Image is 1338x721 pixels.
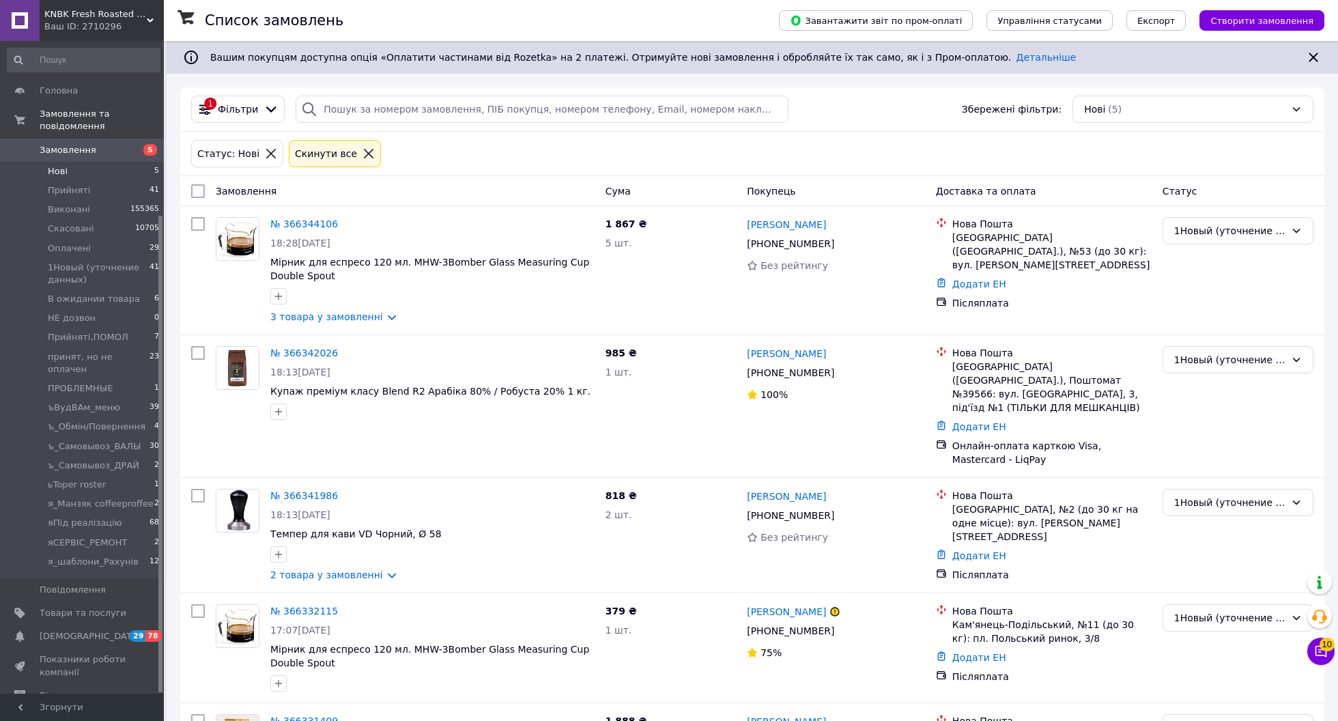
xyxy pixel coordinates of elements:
span: Без рейтингу [760,260,828,271]
span: 2 [154,460,159,472]
a: Темпер для кави VD Чорний, Ø 58 [270,528,442,539]
span: ъ_Самовывоз_ВАЛЫ [48,440,141,453]
span: 29 [130,630,145,642]
span: Без рейтингу [760,532,828,543]
span: 7 [154,331,159,343]
span: 818 ₴ [606,490,637,501]
span: 0 [154,312,159,324]
span: яСЕРВІС_РЕМОНТ [48,537,128,549]
a: № 366341986 [270,490,338,501]
span: 1 шт. [606,625,632,636]
span: 10705 [135,223,159,235]
span: 1 [154,382,159,395]
a: Додати ЕН [952,421,1006,432]
span: Скасовані [48,223,94,235]
button: Чат з покупцем10 [1307,638,1335,665]
div: 1Новый (уточнение данных) [1174,223,1285,238]
span: я_шаблони_Рахунів [48,556,139,568]
span: Статус [1163,186,1197,197]
span: [PHONE_NUMBER] [747,367,834,378]
span: ьToper roster [48,479,106,491]
span: Покупець [747,186,795,197]
span: Вашим покупцям доступна опція «Оплатити частинами від Rozetka» на 2 платежі. Отримуйте нові замов... [210,52,1076,63]
a: Додати ЕН [952,652,1006,663]
a: [PERSON_NAME] [747,605,826,619]
div: Післяплата [952,568,1152,582]
span: 100% [760,389,788,400]
div: Нова Пошта [952,217,1152,231]
span: 5 шт. [606,238,632,249]
img: Фото товару [216,218,259,260]
img: Фото товару [220,490,254,532]
span: 5 [154,165,159,178]
span: [DEMOGRAPHIC_DATA] [40,630,141,642]
a: Додати ЕН [952,279,1006,289]
span: 39 [150,401,159,414]
button: Завантажити звіт по пром-оплаті [779,10,973,31]
div: 1Новый (уточнение данных) [1174,495,1285,510]
div: [GEOGRAPHIC_DATA], №2 (до 30 кг на одне місце): вул. [PERSON_NAME][STREET_ADDRESS] [952,503,1152,543]
a: № 366342026 [270,348,338,358]
span: ъ_Самовывоз_ДРАЙ [48,460,139,472]
span: 10 [1320,638,1335,651]
span: 41 [150,184,159,197]
a: № 366344106 [270,218,338,229]
span: Нові [48,165,68,178]
span: 2 шт. [606,509,632,520]
span: [PHONE_NUMBER] [747,510,834,521]
span: Оплачені [48,242,91,255]
span: Cума [606,186,631,197]
span: ПРОБЛЕМНЫЕ [48,382,113,395]
div: 1Новый (уточнение данных) [1174,610,1285,625]
span: 75% [760,647,782,658]
a: Додати ЕН [952,550,1006,561]
span: 1 867 ₴ [606,218,647,229]
div: Нова Пошта [952,489,1152,503]
div: Статус: Нові [195,146,262,161]
span: В ожидании товара [48,293,140,305]
div: [GEOGRAPHIC_DATA] ([GEOGRAPHIC_DATA].), Поштомат №39566: вул. [GEOGRAPHIC_DATA], 3, під'їзд №1 (Т... [952,360,1152,414]
span: ъВудВАм_меню [48,401,120,414]
span: 29 [150,242,159,255]
span: 5 [143,144,157,156]
span: 985 ₴ [606,348,637,358]
span: Створити замовлення [1210,16,1313,26]
span: Замовлення [40,144,96,156]
h1: Список замовлень [205,12,343,29]
button: Експорт [1126,10,1186,31]
span: ъ_Обмін/Повернення [48,421,145,433]
a: 3 товара у замовленні [270,311,383,322]
span: 2 [154,498,159,510]
span: [PHONE_NUMBER] [747,625,834,636]
span: Завантажити звіт по пром-оплаті [790,14,962,27]
span: Доставка та оплата [936,186,1036,197]
a: Фото товару [216,489,259,533]
span: Показники роботи компанії [40,653,126,678]
a: [PERSON_NAME] [747,490,826,503]
a: Мірник для еспресо 120 мл. MHW-3Bomber Glass Measuring Cup Double Spout [270,644,589,668]
span: (5) [1108,104,1122,115]
a: Купаж преміум класу Blend R2 Арабіка 80% / Робуста 20% 1 кг. [270,386,590,397]
input: Пошук [7,48,160,72]
div: Нова Пошта [952,346,1152,360]
a: Детальніше [1016,52,1077,63]
a: Фото товару [216,604,259,648]
img: Фото товару [216,605,259,647]
span: 1 шт. [606,367,632,378]
span: Прийняті [48,184,90,197]
span: 18:28[DATE] [270,238,330,249]
div: Післяплата [952,296,1152,310]
span: 17:07[DATE] [270,625,330,636]
span: принят, но не оплачен [48,351,150,376]
div: 1Новый (уточнение данных) [1174,352,1285,367]
a: Створити замовлення [1186,14,1324,25]
span: 155365 [130,203,159,216]
a: Фото товару [216,346,259,390]
span: Збережені фільтри: [962,102,1062,116]
span: 4 [154,421,159,433]
span: Експорт [1137,16,1176,26]
div: Кам'янець-Подільський, №11 (до 30 кг): пл. Польський ринок, 3/8 [952,618,1152,645]
span: [PHONE_NUMBER] [747,238,834,249]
